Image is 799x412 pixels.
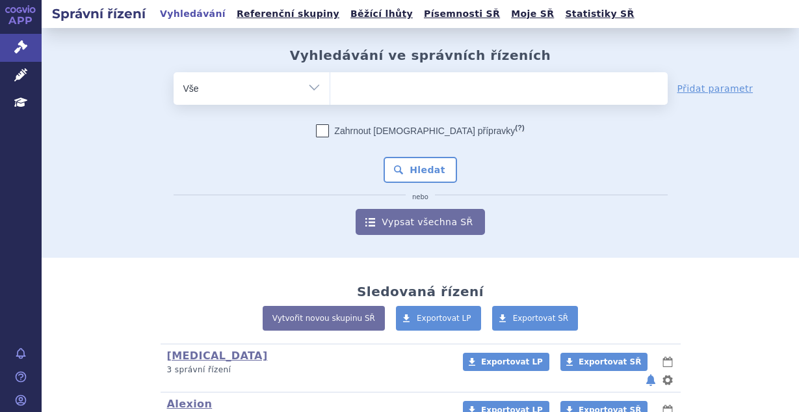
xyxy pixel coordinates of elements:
a: Exportovat LP [396,306,481,331]
abbr: (?) [515,124,524,132]
button: nastavení [661,372,674,388]
p: 3 správní řízení [167,364,446,376]
a: Moje SŘ [507,5,558,23]
h2: Vyhledávání ve správních řízeních [290,48,551,63]
label: Zahrnout [DEMOGRAPHIC_DATA] přípravky [316,124,524,137]
a: Písemnosti SŘ [420,5,504,23]
span: Exportovat SŘ [513,314,569,323]
h2: Správní řízení [42,5,156,23]
h2: Sledovaná řízení [357,284,484,299]
span: Exportovat LP [417,314,471,323]
a: Běžící lhůty [347,5,417,23]
a: [MEDICAL_DATA] [167,350,268,362]
a: Exportovat SŘ [560,353,648,371]
a: Přidat parametr [677,82,753,95]
a: Statistiky SŘ [561,5,638,23]
button: Hledat [384,157,457,183]
a: Vytvořit novou skupinu SŘ [263,306,385,331]
a: Alexion [167,398,213,410]
a: Exportovat LP [463,353,549,371]
button: notifikace [644,372,657,388]
i: nebo [406,193,435,201]
button: lhůty [661,354,674,370]
a: Vyhledávání [156,5,229,23]
span: Exportovat LP [481,357,543,366]
a: Referenční skupiny [233,5,343,23]
a: Vypsat všechna SŘ [356,209,484,235]
span: Exportovat SŘ [579,357,641,366]
a: Exportovat SŘ [492,306,579,331]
